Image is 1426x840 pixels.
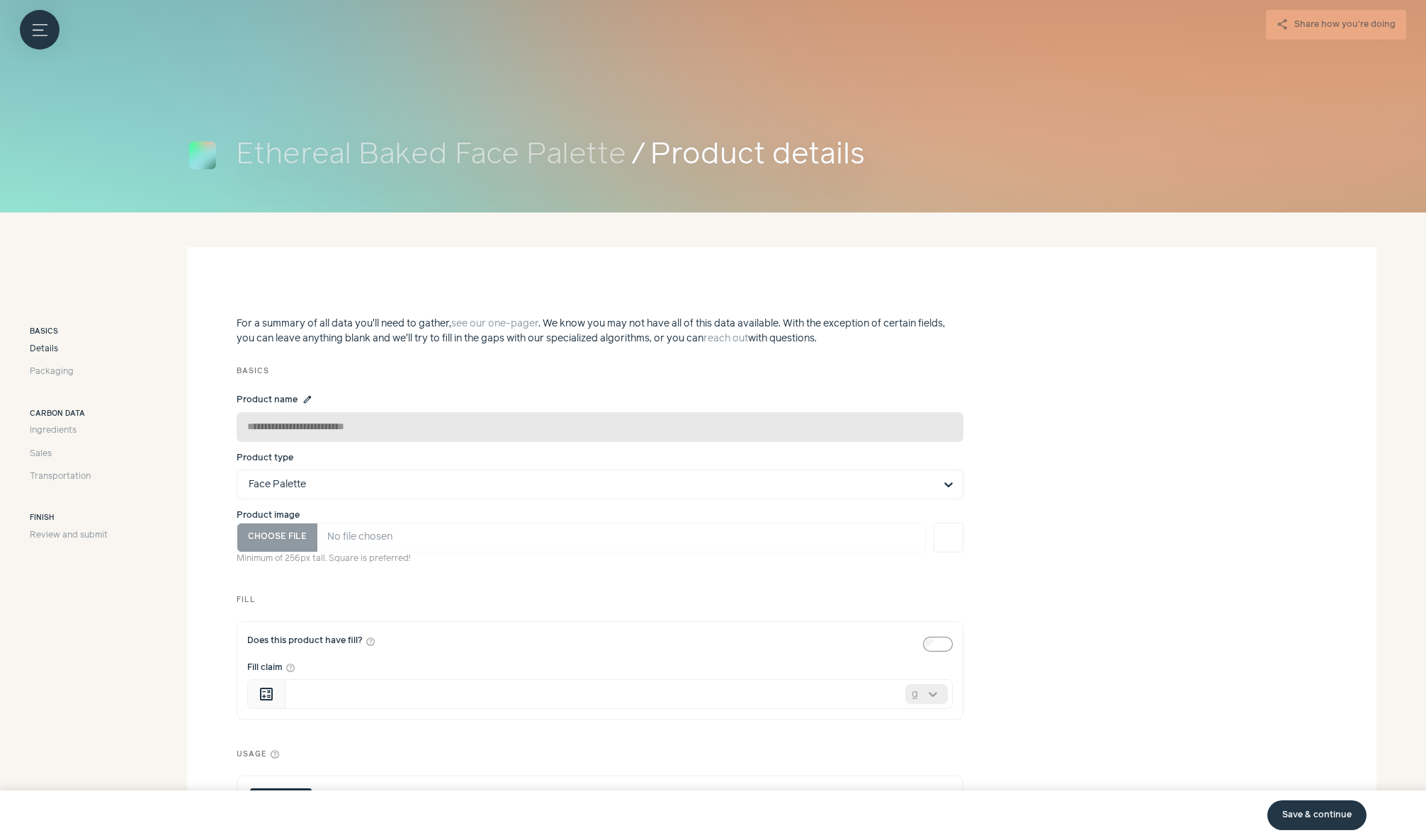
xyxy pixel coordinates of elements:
[285,663,295,673] button: Fill claim
[237,734,963,761] div: Usage
[30,470,91,483] span: Transportation
[30,448,108,460] a: Sales
[1267,800,1366,830] a: Save & continue
[237,452,963,465] div: Product type
[237,509,963,522] div: Product image
[237,317,963,346] p: For a summary of all data you'll need to gather, . We know you may not have all of this data avai...
[300,392,315,407] button: Product name
[30,424,77,437] span: Ingredients
[30,529,108,542] a: Review and submit
[247,662,283,674] span: Fill claim
[189,142,216,169] img: Ethereal Baked Face Palette
[247,679,285,709] span: This field can accept calculated expressions (e.g. '100*1.2')
[703,334,748,344] a: reach out
[249,470,934,499] input: Product type
[270,749,280,759] button: help_outline
[237,366,1327,378] div: Basics
[30,343,108,356] a: Details
[380,788,438,808] button: Reusable
[30,470,108,483] a: Transportation
[451,319,538,329] a: see our one-pager
[30,343,58,356] span: Details
[317,788,375,808] button: Refillable
[30,327,108,338] h3: Basics
[237,552,926,565] p: Minimum of 256px tall. Square is preferred!
[30,409,108,420] h3: Carbon data
[30,365,108,378] a: Packaging
[30,513,108,524] h3: Finish
[366,637,375,647] button: help_outline
[650,133,1238,178] span: Product details
[237,580,1327,606] div: Fill
[30,424,108,437] a: Ingredients
[30,448,52,460] span: Sales
[30,365,74,378] span: Packaging
[236,133,626,178] span: Ethereal Baked Face Palette
[631,133,645,178] span: /
[247,635,363,647] span: Does this product have fill?
[237,412,963,442] input: Product name edit
[250,788,312,808] button: Single use
[237,394,298,407] span: Product name
[302,395,312,404] span: edit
